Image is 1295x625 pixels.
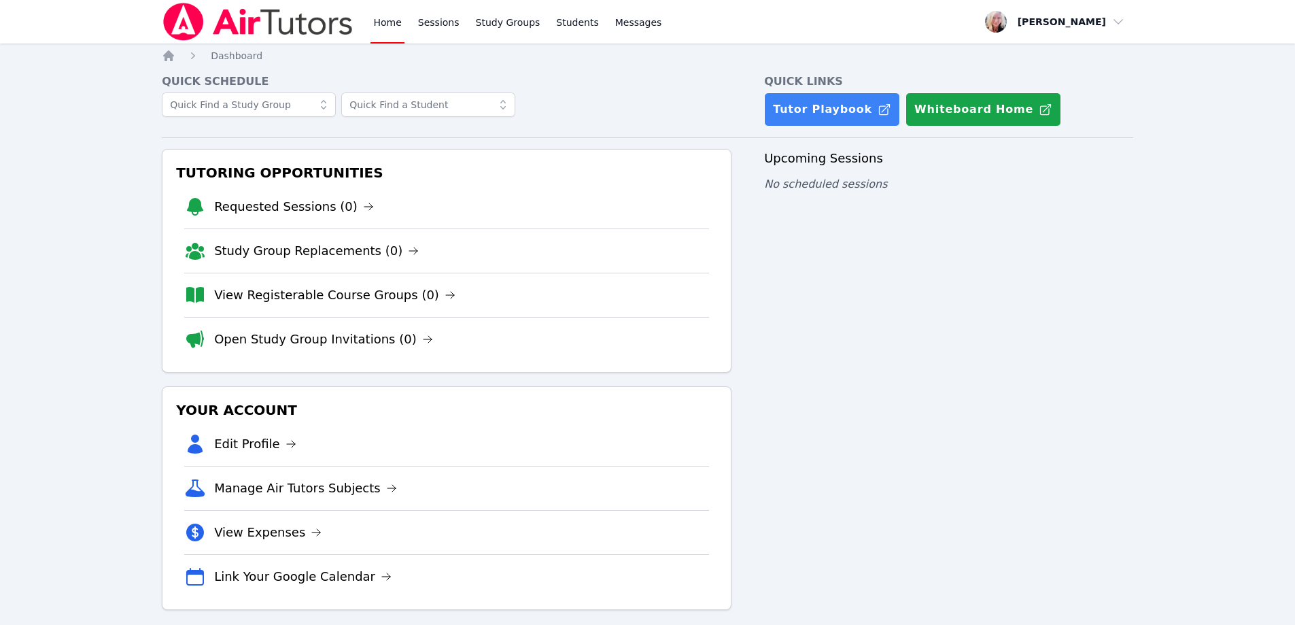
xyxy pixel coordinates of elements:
[211,49,262,63] a: Dashboard
[764,73,1133,90] h4: Quick Links
[214,567,392,586] a: Link Your Google Calendar
[214,523,322,542] a: View Expenses
[905,92,1061,126] button: Whiteboard Home
[211,50,262,61] span: Dashboard
[162,3,354,41] img: Air Tutors
[615,16,662,29] span: Messages
[173,398,720,422] h3: Your Account
[341,92,515,117] input: Quick Find a Student
[214,241,419,260] a: Study Group Replacements (0)
[764,92,900,126] a: Tutor Playbook
[162,73,731,90] h4: Quick Schedule
[214,330,433,349] a: Open Study Group Invitations (0)
[214,479,397,498] a: Manage Air Tutors Subjects
[764,149,1133,168] h3: Upcoming Sessions
[214,435,296,454] a: Edit Profile
[214,197,374,216] a: Requested Sessions (0)
[173,161,720,185] h3: Tutoring Opportunities
[214,286,455,305] a: View Registerable Course Groups (0)
[162,92,336,117] input: Quick Find a Study Group
[162,49,1133,63] nav: Breadcrumb
[764,178,887,190] span: No scheduled sessions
